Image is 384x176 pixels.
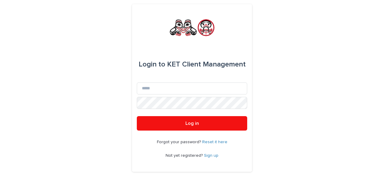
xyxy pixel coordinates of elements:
[157,140,202,144] span: Forgot your password?
[185,121,199,126] span: Log in
[137,116,247,131] button: Log in
[169,19,215,37] img: rNyI97lYS1uoOg9yXW8k
[204,153,218,158] a: Sign up
[139,56,246,73] div: KET Client Management
[166,153,204,158] span: Not yet registered?
[139,61,165,68] span: Login to
[202,140,227,144] a: Reset it here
